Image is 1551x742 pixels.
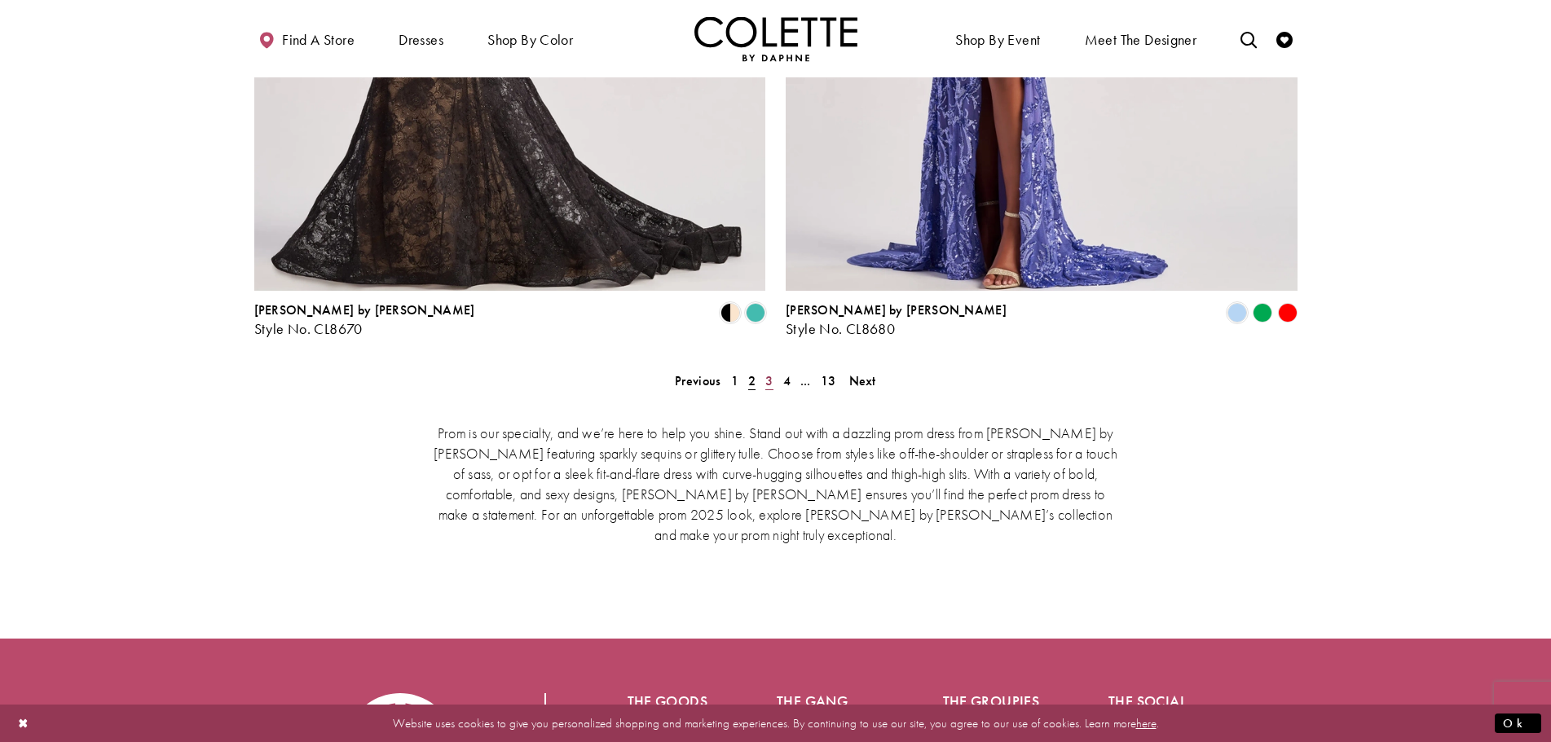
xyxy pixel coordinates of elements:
[765,372,773,389] span: 3
[731,372,738,389] span: 1
[628,693,712,709] h5: The goods
[694,16,857,61] img: Colette by Daphne
[487,32,573,48] span: Shop by color
[816,369,841,393] a: 13
[670,369,725,393] a: Prev Page
[821,372,836,389] span: 13
[951,16,1044,61] span: Shop By Event
[844,369,881,393] a: Next Page
[778,369,795,393] a: 4
[955,32,1040,48] span: Shop By Event
[1278,303,1298,323] i: Red
[743,369,760,393] span: Current page
[254,303,475,337] div: Colette by Daphne Style No. CL8670
[800,372,811,389] span: ...
[1236,16,1261,61] a: Toggle search
[399,32,443,48] span: Dresses
[394,16,447,61] span: Dresses
[786,301,1007,318] span: [PERSON_NAME] by [PERSON_NAME]
[726,369,743,393] a: 1
[1227,303,1247,323] i: Periwinkle
[282,32,355,48] span: Find a store
[675,372,720,389] span: Previous
[720,303,740,323] i: Black/Nude
[694,16,857,61] a: Visit Home Page
[777,693,878,709] h5: The gang
[943,693,1044,709] h5: The groupies
[483,16,577,61] span: Shop by color
[760,369,778,393] a: 3
[1085,32,1197,48] span: Meet the designer
[783,372,791,389] span: 4
[786,303,1007,337] div: Colette by Daphne Style No. CL8680
[786,319,895,338] span: Style No. CL8680
[117,712,1434,734] p: Website uses cookies to give you personalized shopping and marketing experiences. By continuing t...
[1108,693,1210,709] h5: The social
[430,423,1122,545] p: Prom is our specialty, and we’re here to help you shine. Stand out with a dazzling prom dress fro...
[1136,714,1157,731] a: here
[1272,16,1297,61] a: Check Wishlist
[254,16,359,61] a: Find a store
[10,709,37,737] button: Close Dialog
[748,372,756,389] span: 2
[849,372,876,389] span: Next
[1081,16,1201,61] a: Meet the designer
[1253,303,1272,323] i: Emerald
[254,319,363,338] span: Style No. CL8670
[746,303,765,323] i: Turquoise
[254,301,475,318] span: [PERSON_NAME] by [PERSON_NAME]
[1495,713,1541,733] button: Submit Dialog
[795,369,816,393] a: ...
